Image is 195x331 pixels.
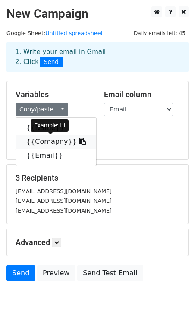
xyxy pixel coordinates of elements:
small: [EMAIL_ADDRESS][DOMAIN_NAME] [16,197,112,204]
small: Google Sheet: [6,30,103,36]
h5: 3 Recipients [16,173,179,183]
div: 1. Write your email in Gmail 2. Click [9,47,186,67]
a: {{Email}} [16,149,96,162]
small: [EMAIL_ADDRESS][DOMAIN_NAME] [16,188,112,194]
a: Send [6,265,35,281]
a: {{Comapny}} [16,135,96,149]
a: Preview [37,265,75,281]
div: Example: Hi [31,119,69,132]
a: {{Name}} [16,121,96,135]
h5: Variables [16,90,91,99]
h2: New Campaign [6,6,189,21]
a: Untitled spreadsheet [45,30,103,36]
iframe: Chat Widget [152,290,195,331]
h5: Advanced [16,238,179,247]
h5: Email column [104,90,179,99]
a: Daily emails left: 45 [131,30,189,36]
span: Send [40,57,63,67]
small: [EMAIL_ADDRESS][DOMAIN_NAME] [16,207,112,214]
a: Copy/paste... [16,103,68,116]
a: Send Test Email [77,265,143,281]
span: Daily emails left: 45 [131,29,189,38]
